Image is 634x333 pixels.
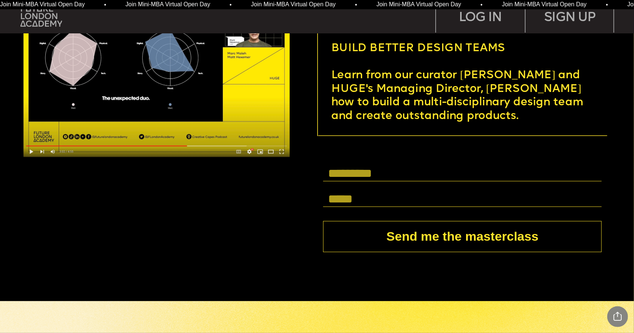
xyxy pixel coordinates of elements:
span: • [478,2,480,8]
span: • [101,2,104,8]
span: BUILD BETTER DESIGN TEAMS [331,43,505,53]
span: • [352,2,355,8]
img: upload-bfdffa89-fac7-4f57-a443-c7c39906ba42.png [20,6,62,27]
button: Send me the masterclass [323,221,602,252]
span: • [227,2,229,8]
span: free masterclass [329,3,553,36]
img: upload-6120175a-1ecc-4694-bef1-d61fdbc9d61d.jpg [23,7,290,157]
span: • [604,2,606,8]
span: Learn from our curator [PERSON_NAME] and HUGE's Managing Director, [PERSON_NAME] how to build a m... [331,70,586,121]
div: Share [607,306,628,327]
